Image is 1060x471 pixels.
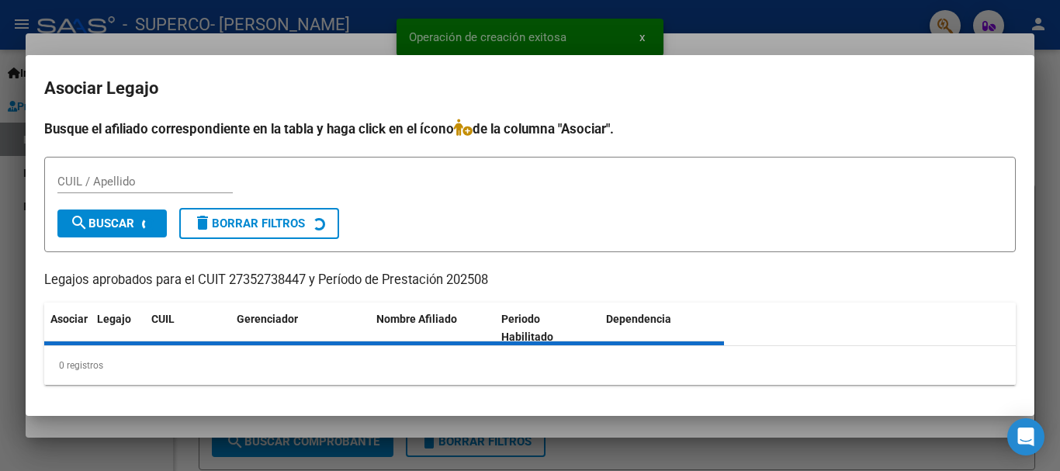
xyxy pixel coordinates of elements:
button: Buscar [57,210,167,237]
span: Nombre Afiliado [376,313,457,325]
span: Asociar [50,313,88,325]
datatable-header-cell: Periodo Habilitado [495,303,600,354]
div: Open Intercom Messenger [1007,418,1044,455]
div: 0 registros [44,346,1016,385]
datatable-header-cell: Dependencia [600,303,725,354]
span: Buscar [70,216,134,230]
h2: Asociar Legajo [44,74,1016,103]
span: Legajo [97,313,131,325]
mat-icon: delete [193,213,212,232]
span: CUIL [151,313,175,325]
h4: Busque el afiliado correspondiente en la tabla y haga click en el ícono de la columna "Asociar". [44,119,1016,139]
datatable-header-cell: Gerenciador [230,303,370,354]
datatable-header-cell: Legajo [91,303,145,354]
span: Gerenciador [237,313,298,325]
p: Legajos aprobados para el CUIT 27352738447 y Período de Prestación 202508 [44,271,1016,290]
span: Dependencia [606,313,671,325]
span: Borrar Filtros [193,216,305,230]
datatable-header-cell: Asociar [44,303,91,354]
datatable-header-cell: CUIL [145,303,230,354]
span: Periodo Habilitado [501,313,553,343]
button: Borrar Filtros [179,208,339,239]
mat-icon: search [70,213,88,232]
datatable-header-cell: Nombre Afiliado [370,303,495,354]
